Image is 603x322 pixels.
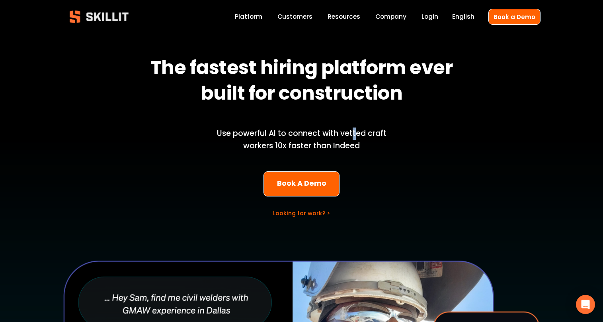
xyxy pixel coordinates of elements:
[576,295,595,314] div: Open Intercom Messenger
[488,9,541,24] a: Book a Demo
[273,209,330,217] a: Looking for work? >
[375,12,406,22] a: Company
[277,12,312,22] a: Customers
[452,12,474,22] div: language picker
[328,12,360,21] span: Resources
[422,12,438,22] a: Login
[235,12,262,22] a: Platform
[452,12,474,21] span: English
[328,12,360,22] a: folder dropdown
[150,53,457,111] strong: The fastest hiring platform ever built for construction
[63,5,135,29] img: Skillit
[203,128,400,152] p: Use powerful AI to connect with vetted craft workers 10x faster than Indeed
[263,171,340,196] a: Book A Demo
